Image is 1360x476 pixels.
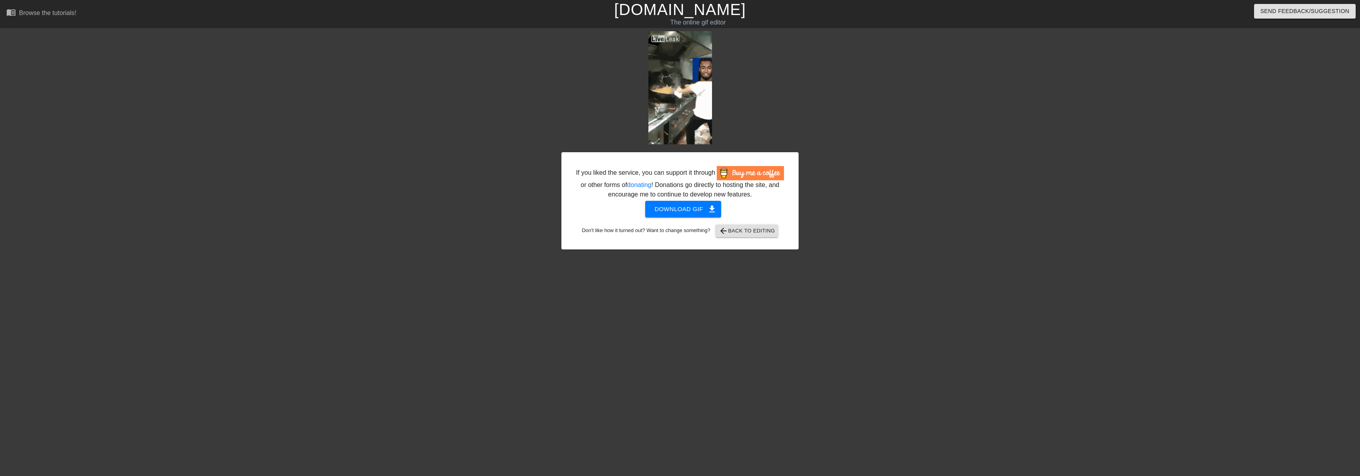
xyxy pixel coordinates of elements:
[6,8,16,17] span: menu_book
[19,9,76,16] div: Browse the tutorials!
[716,225,778,237] button: Back to Editing
[457,18,939,27] div: The online gif editor
[639,205,722,212] a: Download gif
[1260,6,1349,16] span: Send Feedback/Suggestion
[645,201,722,217] button: Download gif
[719,226,728,236] span: arrow_back
[719,226,775,236] span: Back to Editing
[614,1,746,18] a: [DOMAIN_NAME]
[1254,4,1356,19] button: Send Feedback/Suggestion
[655,204,712,214] span: Download gif
[627,181,651,188] a: donating
[575,166,785,199] div: If you liked the service, you can support it through or other forms of ! Donations go directly to...
[6,8,76,20] a: Browse the tutorials!
[574,225,786,237] div: Don't like how it turned out? Want to change something?
[717,166,784,180] img: Buy Me A Coffee
[707,204,717,214] span: get_app
[648,31,712,144] img: N4QmYjV2.gif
